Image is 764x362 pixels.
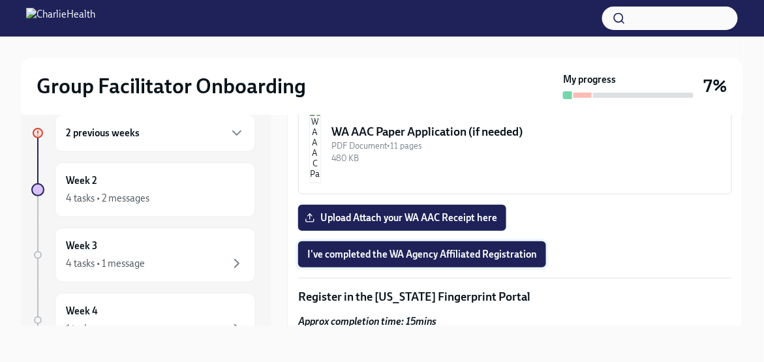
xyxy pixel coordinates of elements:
[307,248,537,261] span: I've completed the WA Agency Affiliated Registration
[66,239,97,253] h6: Week 3
[704,74,727,98] h3: 7%
[298,316,436,327] strong: Approx completion time: 15mins
[331,140,721,152] div: PDF Document • 11 pages
[31,293,256,348] a: Week 41 task
[55,114,256,152] div: 2 previous weeks
[66,192,149,205] div: 4 tasks • 2 messages
[563,73,616,86] strong: My progress
[31,228,256,282] a: Week 34 tasks • 1 message
[66,322,89,335] div: 1 task
[307,211,497,224] span: Upload Attach your WA AAC Receipt here
[37,73,306,99] h2: Group Facilitator Onboarding
[309,105,321,183] img: WA AAC Paper Application (if needed)
[298,205,506,231] label: Upload Attach your WA AAC Receipt here
[331,152,721,164] div: 480 KB
[66,173,97,188] h6: Week 2
[298,94,732,194] button: WA AAC Paper Application (if needed)PDF Document•11 pages480 KB
[298,241,546,267] button: I've completed the WA Agency Affiliated Registration
[66,304,98,318] h6: Week 4
[31,162,256,217] a: Week 24 tasks • 2 messages
[66,126,140,140] h6: 2 previous weeks
[331,124,721,140] div: WA AAC Paper Application (if needed)
[66,257,145,270] div: 4 tasks • 1 message
[26,8,95,29] img: CharlieHealth
[298,289,732,305] p: Register in the [US_STATE] Fingerprint Portal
